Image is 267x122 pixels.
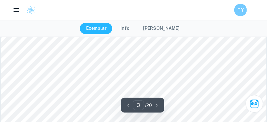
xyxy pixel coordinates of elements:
[145,102,152,109] p: / 20
[23,5,36,15] a: Clastify logo
[114,23,136,34] button: Info
[26,5,36,15] img: Clastify logo
[137,23,186,34] button: [PERSON_NAME]
[246,95,263,113] button: Ask Clai
[237,7,244,13] h6: TY
[234,4,247,16] button: TY
[80,23,113,34] button: Exemplar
